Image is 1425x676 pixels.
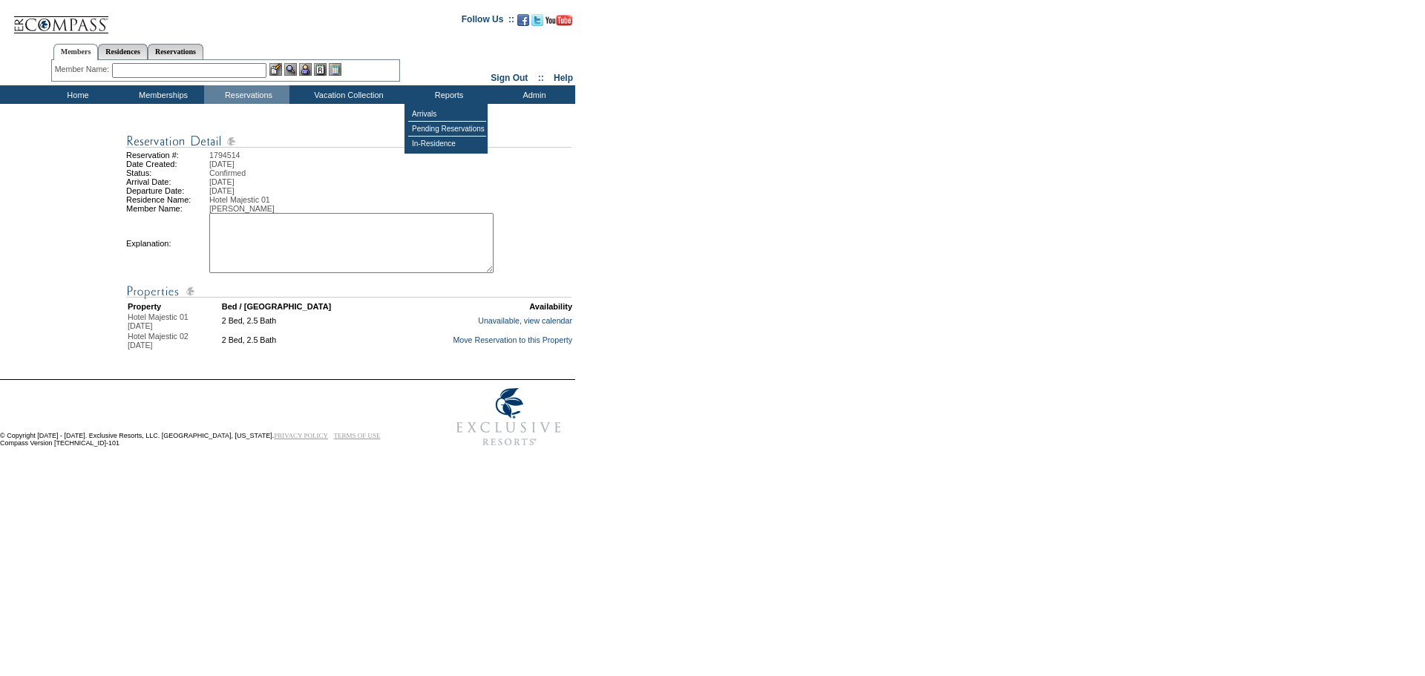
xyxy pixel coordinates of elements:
td: Follow Us :: [462,13,514,30]
img: Follow us on Twitter [531,14,543,26]
td: Admin [490,85,575,104]
a: Sign Out [491,73,528,83]
img: View [284,63,297,76]
span: [DATE] [209,160,235,168]
a: Members [53,44,99,60]
div: Hotel Majestic 02 [128,332,220,341]
td: Explanation: [126,213,209,273]
td: In-Residence [408,137,486,151]
td: Residence Name: [126,195,209,204]
td: 2 Bed, 2.5 Bath [222,312,389,330]
td: Reservations [204,85,289,104]
td: 2 Bed, 2.5 Bath [222,332,389,350]
span: Confirmed [209,168,246,177]
a: TERMS OF USE [334,432,381,439]
span: [DATE] [209,186,235,195]
a: Move Reservation to this Property [453,335,572,344]
td: Bed / [GEOGRAPHIC_DATA] [222,302,389,311]
span: :: [538,73,544,83]
span: [DATE] [128,321,153,330]
td: Arrival Date: [126,177,209,186]
img: Exclusive Resorts [442,380,575,454]
img: Become our fan on Facebook [517,14,529,26]
span: Hotel Majestic 01 [209,195,270,204]
img: Reservations [314,63,327,76]
img: b_calculator.gif [329,63,341,76]
td: Status: [126,168,209,177]
a: PRIVACY POLICY [274,432,328,439]
td: Reports [404,85,490,104]
td: Property [128,302,220,311]
td: Availability [390,302,572,311]
td: Date Created: [126,160,209,168]
div: Hotel Majestic 01 [128,312,220,321]
span: [DATE] [209,177,235,186]
img: Reservation Detail [126,282,571,301]
span: [PERSON_NAME] [209,204,275,213]
div: Member Name: [55,63,112,76]
td: Memberships [119,85,204,104]
a: Subscribe to our YouTube Channel [546,19,572,27]
a: Residences [98,44,148,59]
img: Reservation Detail [126,132,571,151]
td: Arrivals [408,107,486,122]
img: Compass Home [13,4,109,34]
a: Become our fan on Facebook [517,19,529,27]
img: Subscribe to our YouTube Channel [546,15,572,26]
td: Home [33,85,119,104]
span: 1794514 [209,151,240,160]
span: [DATE] [128,341,153,350]
img: b_edit.gif [269,63,282,76]
img: Impersonate [299,63,312,76]
a: Unavailable, view calendar [478,316,572,325]
td: Reservation #: [126,151,209,160]
a: Reservations [148,44,203,59]
a: Help [554,73,573,83]
td: Pending Reservations [408,122,486,137]
td: Vacation Collection [289,85,404,104]
td: Departure Date: [126,186,209,195]
a: Follow us on Twitter [531,19,543,27]
td: Member Name: [126,204,209,213]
